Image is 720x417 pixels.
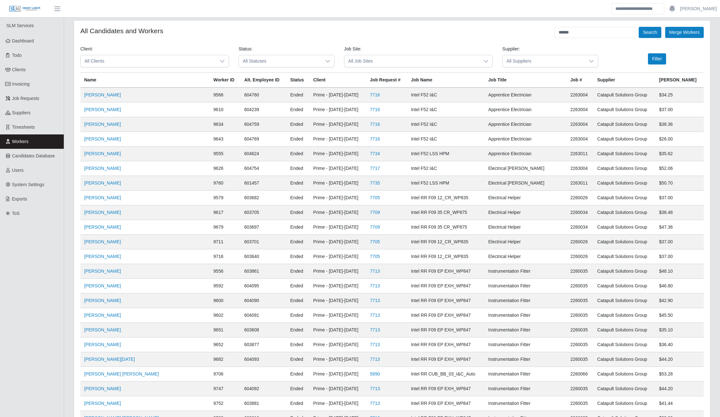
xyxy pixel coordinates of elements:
td: Electrical Helper [484,249,566,264]
a: 7705 [370,195,380,200]
td: 9610 [209,102,240,117]
td: 2260026 [567,249,593,264]
td: ended [286,367,309,382]
a: 7716 [370,136,380,141]
a: 7705 [370,239,380,244]
td: Instrumentation Fitter [484,352,566,367]
td: Catapult Solutions Group [593,249,655,264]
td: $38.36 [655,117,704,132]
td: Catapult Solutions Group [593,323,655,337]
td: 9716 [209,249,240,264]
td: 2263004 [567,87,593,102]
td: 2260035 [567,323,593,337]
a: 7713 [370,283,380,288]
td: ended [286,102,309,117]
a: [PERSON_NAME] [84,254,121,259]
td: 9760 [209,176,240,191]
td: Intel RR F09 EP EXH_WP847 [407,264,484,279]
td: ended [286,117,309,132]
a: 7717 [370,166,380,171]
td: Intel RR F09 EP EXH_WP847 [407,323,484,337]
td: ended [286,279,309,293]
td: Intel RR F09 35 CR_WP875 [407,220,484,235]
a: 7713 [370,357,380,362]
td: Intel RR F09 EP EXH_WP847 [407,293,484,308]
td: Intel F52 I&C [407,132,484,147]
td: Instrumentation Fitter [484,367,566,382]
th: Worker ID [209,73,240,88]
td: Intel RR F09 EP EXH_WP847 [407,352,484,367]
td: Intel RR F09 EP EXH_WP847 [407,279,484,293]
td: ended [286,249,309,264]
td: 2263011 [567,147,593,161]
span: System Settings [12,182,44,187]
a: [PERSON_NAME] [84,122,121,127]
td: Intel RR F09 12_CR_WP835 [407,235,484,249]
th: Job # [567,73,593,88]
td: $46.80 [655,279,704,293]
a: [PERSON_NAME] [84,107,121,112]
td: Apprentice Electrician [484,132,566,147]
td: 9711 [209,235,240,249]
span: All Clients [81,55,216,67]
td: 2263004 [567,117,593,132]
td: 603682 [240,191,286,205]
td: Prime - [DATE]-[DATE] [309,367,366,382]
td: $44.20 [655,352,704,367]
td: Catapult Solutions Group [593,87,655,102]
a: 7713 [370,298,380,303]
a: 7713 [370,269,380,274]
td: 604754 [240,161,286,176]
a: [PERSON_NAME] [84,283,121,288]
td: 2260066 [567,367,593,382]
td: 9682 [209,352,240,367]
td: Intel RR F09 35 CR_WP875 [407,205,484,220]
a: [PERSON_NAME] [84,327,121,332]
a: [PERSON_NAME] [84,342,121,347]
span: Suppliers [12,110,31,115]
td: $41.44 [655,396,704,411]
td: 603881 [240,396,286,411]
td: Prime - [DATE]-[DATE] [309,191,366,205]
td: 9752 [209,396,240,411]
td: Intel RR CUB_BB_03_I&C_Auto [407,367,484,382]
a: 7716 [370,107,380,112]
td: $37.00 [655,235,704,249]
td: 604239 [240,102,286,117]
a: 7713 [370,401,380,406]
td: Prime - [DATE]-[DATE] [309,161,366,176]
td: Prime - [DATE]-[DATE] [309,323,366,337]
label: Supplier: [502,46,520,52]
td: Prime - [DATE]-[DATE] [309,205,366,220]
span: ToS [12,211,20,216]
img: SLM Logo [9,5,41,12]
td: 2260034 [567,220,593,235]
a: [PERSON_NAME] [84,180,121,186]
td: 603877 [240,337,286,352]
td: 9579 [209,191,240,205]
td: ended [286,87,309,102]
span: Todo [12,53,22,58]
td: Catapult Solutions Group [593,396,655,411]
td: $34.25 [655,87,704,102]
td: 604759 [240,117,286,132]
th: Client [309,73,366,88]
td: Prime - [DATE]-[DATE] [309,293,366,308]
a: [PERSON_NAME] [680,5,717,12]
td: Catapult Solutions Group [593,132,655,147]
a: [PERSON_NAME] [84,92,121,97]
td: Electrical [PERSON_NAME] [484,161,566,176]
th: Status [286,73,309,88]
td: 603640 [240,249,286,264]
td: Intel RR F09 EP EXH_WP847 [407,396,484,411]
a: [PERSON_NAME] [84,136,121,141]
td: 604092 [240,382,286,396]
td: Intel F52 I&C [407,102,484,117]
span: Timesheets [12,125,35,130]
td: Catapult Solutions Group [593,205,655,220]
td: Intel RR F09 12_CR_WP835 [407,191,484,205]
button: Search [639,27,661,38]
td: 604624 [240,147,286,161]
td: Prime - [DATE]-[DATE] [309,382,366,396]
td: Catapult Solutions Group [593,161,655,176]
